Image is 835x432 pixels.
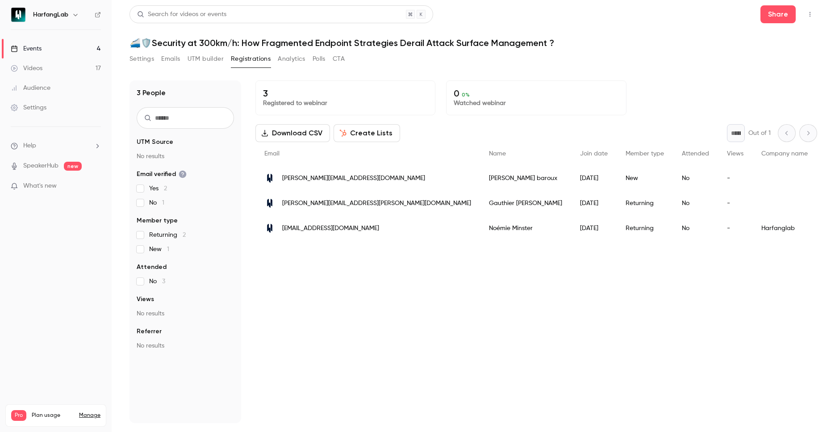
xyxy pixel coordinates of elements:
[282,224,379,233] span: [EMAIL_ADDRESS][DOMAIN_NAME]
[231,52,271,66] button: Registrations
[137,216,178,225] span: Member type
[617,216,673,241] div: Returning
[137,152,234,161] p: No results
[79,412,100,419] a: Manage
[752,216,817,241] div: Harfanglab
[161,52,180,66] button: Emails
[571,191,617,216] div: [DATE]
[32,412,74,419] span: Plan usage
[11,64,42,73] div: Videos
[333,52,345,66] button: CTA
[760,5,796,23] button: Share
[571,166,617,191] div: [DATE]
[137,263,167,272] span: Attended
[162,200,164,206] span: 1
[617,191,673,216] div: Returning
[761,151,808,157] span: Company name
[264,198,275,209] img: harfanglab.fr
[263,88,428,99] p: 3
[264,151,280,157] span: Email
[137,170,187,179] span: Email verified
[454,99,618,108] p: Watched webinar
[149,231,186,239] span: Returning
[282,174,425,183] span: [PERSON_NAME][EMAIL_ADDRESS][DOMAIN_NAME]
[137,295,154,304] span: Views
[454,88,618,99] p: 0
[727,151,743,157] span: Views
[255,124,330,142] button: Download CSV
[149,277,165,286] span: No
[718,166,752,191] div: -
[673,191,718,216] div: No
[480,166,571,191] div: [PERSON_NAME] baroux
[11,8,25,22] img: HarfangLab
[162,278,165,285] span: 3
[137,10,226,19] div: Search for videos or events
[137,341,234,350] p: No results
[480,216,571,241] div: Noémie Minster
[682,151,709,157] span: Attended
[149,184,167,193] span: Yes
[90,182,101,190] iframe: Noticeable Trigger
[580,151,608,157] span: Join date
[264,173,275,184] img: harfanglab.fr
[137,327,162,336] span: Referrer
[183,232,186,238] span: 2
[11,103,46,112] div: Settings
[282,199,471,208] span: [PERSON_NAME][EMAIL_ADDRESS][PERSON_NAME][DOMAIN_NAME]
[23,161,58,171] a: SpeakerHub
[617,166,673,191] div: New
[718,191,752,216] div: -
[137,309,234,318] p: No results
[149,245,169,254] span: New
[137,88,166,98] h1: 3 People
[264,223,275,234] img: harfanglab.fr
[64,162,82,171] span: new
[278,52,305,66] button: Analytics
[167,246,169,252] span: 1
[11,141,101,151] li: help-dropdown-opener
[673,216,718,241] div: No
[462,92,470,98] span: 0 %
[164,185,167,192] span: 2
[718,216,752,241] div: -
[626,151,664,157] span: Member type
[23,141,36,151] span: Help
[571,216,617,241] div: [DATE]
[188,52,224,66] button: UTM builder
[137,138,173,147] span: UTM Source
[11,410,26,421] span: Pro
[137,138,234,350] section: facet-groups
[11,84,50,92] div: Audience
[129,38,817,48] h1: 🚄🛡️Security at 300km/h: How Fragmented Endpoint Strategies Derail Attack Surface Management ?
[480,191,571,216] div: Gauthier [PERSON_NAME]
[11,44,42,53] div: Events
[129,52,154,66] button: Settings
[673,166,718,191] div: No
[33,10,68,19] h6: HarfangLab
[313,52,326,66] button: Polls
[263,99,428,108] p: Registered to webinar
[23,181,57,191] span: What's new
[334,124,400,142] button: Create Lists
[489,151,506,157] span: Name
[748,129,771,138] p: Out of 1
[149,198,164,207] span: No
